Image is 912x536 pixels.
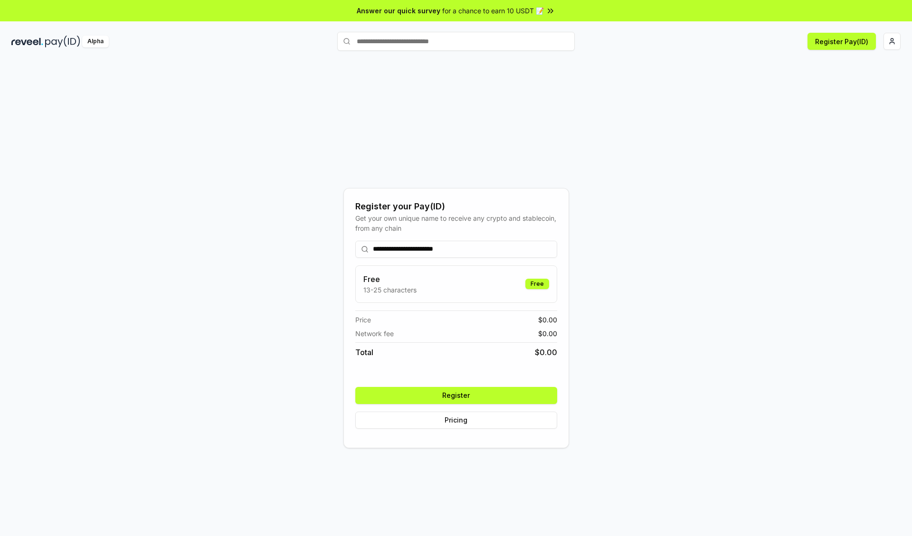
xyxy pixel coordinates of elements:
[525,279,549,289] div: Free
[807,33,876,50] button: Register Pay(ID)
[363,285,417,295] p: 13-25 characters
[357,6,440,16] span: Answer our quick survey
[355,329,394,339] span: Network fee
[45,36,80,47] img: pay_id
[355,213,557,233] div: Get your own unique name to receive any crypto and stablecoin, from any chain
[82,36,109,47] div: Alpha
[363,273,417,285] h3: Free
[11,36,43,47] img: reveel_dark
[538,315,557,325] span: $ 0.00
[535,347,557,358] span: $ 0.00
[355,412,557,429] button: Pricing
[355,347,373,358] span: Total
[538,329,557,339] span: $ 0.00
[355,387,557,404] button: Register
[355,200,557,213] div: Register your Pay(ID)
[355,315,371,325] span: Price
[442,6,544,16] span: for a chance to earn 10 USDT 📝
